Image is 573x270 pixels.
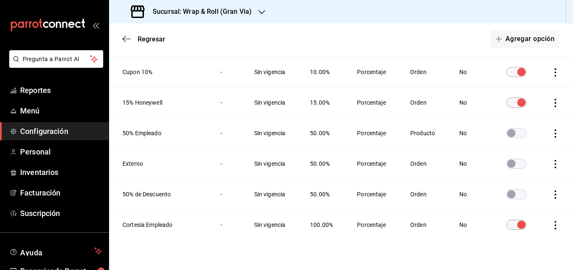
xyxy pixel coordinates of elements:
[6,61,103,69] a: Pregunta a Parrot AI
[400,179,449,210] td: Orden
[20,167,102,178] span: Inventarios
[211,179,244,210] td: -
[551,99,560,107] button: actions
[211,210,244,240] td: -
[20,208,102,219] span: Suscripción
[211,57,244,87] td: -
[109,87,211,118] th: 15% Honeywell
[109,118,211,149] th: 50% Empleado
[310,191,330,198] span: 50.00%
[109,57,211,87] th: Cupon 10%
[310,221,333,228] span: 100.00%
[449,118,495,149] td: No
[310,99,330,106] span: 15.00%
[211,118,244,149] td: -
[449,87,495,118] td: No
[347,179,400,210] td: Porcentaje
[211,87,244,118] td: -
[310,69,330,75] span: 10.00%
[92,22,99,28] button: open_drawer_menu
[449,210,495,240] td: No
[9,50,103,68] button: Pregunta a Parrot AI
[400,87,449,118] td: Orden
[449,57,495,87] td: No
[310,160,330,167] span: 50.00%
[551,129,560,138] button: actions
[244,87,300,118] td: Sin vigencia
[138,35,165,43] span: Regresar
[551,160,560,168] button: actions
[244,149,300,179] td: Sin vigencia
[23,55,90,64] span: Pregunta a Parrot AI
[400,210,449,240] td: Orden
[122,35,165,43] button: Regresar
[551,190,560,199] button: actions
[109,210,211,240] th: Cortesia Empleado
[400,149,449,179] td: Orden
[109,179,211,210] th: 50% de Descuento
[400,57,449,87] td: Orden
[109,149,211,179] th: Externo
[347,149,400,179] td: Porcentaje
[310,130,330,136] span: 50.00%
[347,118,400,149] td: Porcentaje
[449,179,495,210] td: No
[244,210,300,240] td: Sin vigencia
[551,221,560,229] button: actions
[347,57,400,87] td: Porcentaje
[244,179,300,210] td: Sin vigencia
[20,105,102,116] span: Menú
[146,7,252,17] h3: Sucursal: Wrap & Roll (Gran Via)
[490,30,560,48] button: Agregar opción
[211,149,244,179] td: -
[20,85,102,96] span: Reportes
[244,118,300,149] td: Sin vigencia
[20,246,91,256] span: Ayuda
[400,118,449,149] td: Producto
[347,210,400,240] td: Porcentaje
[347,87,400,118] td: Porcentaje
[20,146,102,157] span: Personal
[551,68,560,77] button: actions
[244,57,300,87] td: Sin vigencia
[449,149,495,179] td: No
[20,126,102,137] span: Configuración
[20,187,102,198] span: Facturación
